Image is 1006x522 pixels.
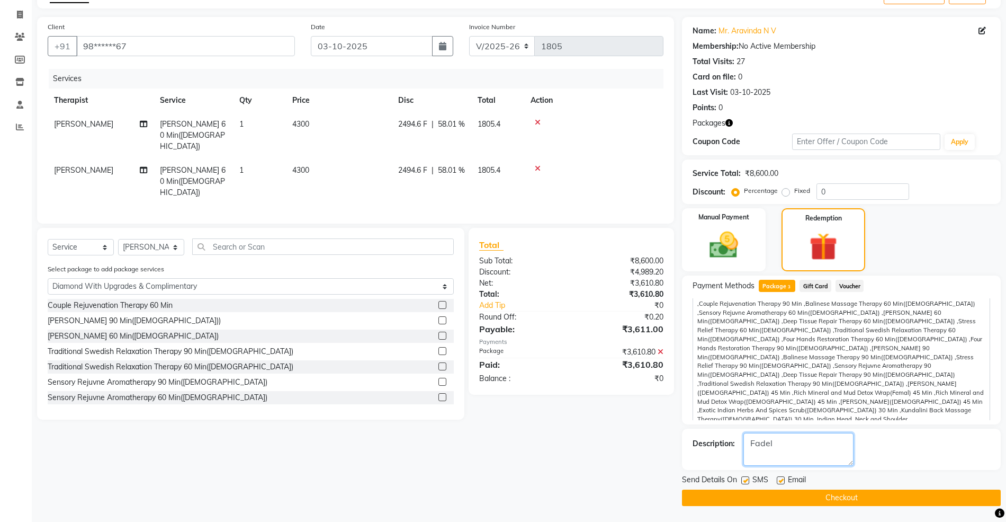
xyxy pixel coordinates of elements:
[571,358,671,371] div: ₹3,610.80
[471,255,571,267] div: Sub Total:
[693,168,741,179] div: Service Total:
[693,56,734,67] div: Total Visits:
[693,102,716,113] div: Points:
[571,347,671,358] div: ₹3,610.80
[54,119,113,129] span: [PERSON_NAME]
[698,213,749,222] label: Manual Payment
[697,398,983,414] span: [PERSON_NAME]([DEMOGRAPHIC_DATA]) 45 Min ,
[471,89,524,112] th: Total
[398,119,427,130] span: 2494.6 F
[736,56,745,67] div: 27
[478,165,500,175] span: 1805.4
[239,119,244,129] span: 1
[471,267,571,278] div: Discount:
[438,119,465,130] span: 58.01 %
[693,118,725,129] span: Packages
[697,380,957,396] span: [PERSON_NAME]([DEMOGRAPHIC_DATA]) 45 Min ,
[945,134,975,150] button: Apply
[311,22,325,32] label: Date
[48,89,154,112] th: Therapist
[571,323,671,335] div: ₹3,611.00
[730,87,770,98] div: 03-10-2025
[697,300,975,316] span: Balinese Massage Therapy 60 Min([DEMOGRAPHIC_DATA]) ,
[571,267,671,278] div: ₹4,989.20
[783,335,971,343] span: Four Hands Restoration Therapy 60 Min([DEMOGRAPHIC_DATA]) ,
[471,312,571,323] div: Round Off:
[469,22,515,32] label: Invoice Number
[48,300,173,311] div: Couple Rejuvenation Therapy 60 Min
[479,338,663,347] div: Payments
[697,309,941,325] span: [PERSON_NAME] 60 Min([DEMOGRAPHIC_DATA]) ,
[292,165,309,175] span: 4300
[432,165,434,176] span: |
[48,331,219,342] div: [PERSON_NAME] 60 Min([DEMOGRAPHIC_DATA])
[48,346,293,357] div: Traditional Swedish Relaxation Therapy 90 Min([DEMOGRAPHIC_DATA])
[693,87,728,98] div: Last Visit:
[588,300,672,311] div: ₹0
[693,41,990,52] div: No Active Membership
[292,119,309,129] span: 4300
[693,41,739,52] div: Membership:
[682,490,1001,506] button: Checkout
[392,89,471,112] th: Disc
[192,238,454,255] input: Search or Scan
[697,291,967,307] span: Four Hands Restoration Therapy 60 Min([DEMOGRAPHIC_DATA]) ,
[48,377,267,388] div: Sensory Rejuvne Aromatherapy 90 Min([DEMOGRAPHIC_DATA])
[233,89,286,112] th: Qty
[786,284,792,290] span: 3
[48,36,77,56] button: +91
[801,229,846,264] img: _gift.svg
[76,36,295,56] input: Search by Name/Mobile/Email/Code
[698,380,908,387] span: Traditional Swedish Relaxation Therapy 90 Min([DEMOGRAPHIC_DATA]) ,
[783,317,958,325] span: Deep Tissue Repair Therapy 60 Min([DEMOGRAPHIC_DATA]) ,
[693,25,716,37] div: Name:
[54,165,113,175] span: [PERSON_NAME]
[759,280,795,292] span: Package
[471,358,571,371] div: Paid:
[794,186,810,196] label: Fixed
[571,278,671,289] div: ₹3,610.80
[752,474,768,488] span: SMS
[478,119,500,129] span: 1805.4
[800,280,831,292] span: Gift Card
[693,187,725,198] div: Discount:
[697,353,974,370] span: Stress Relief Therapy 90 Min([DEMOGRAPHIC_DATA]) ,
[48,22,65,32] label: Client
[697,335,982,352] span: Four Hands Restoration Therapy 90 Min([DEMOGRAPHIC_DATA]) ,
[571,255,671,267] div: ₹8,600.00
[699,406,901,414] span: Exotic Indian Herbs And Spices Scrub([DEMOGRAPHIC_DATA]) 30 Min ,
[693,136,792,147] div: Coupon Code
[699,309,883,316] span: Sensory Rejuvne Aromatherapy 60 Min([DEMOGRAPHIC_DATA]) ,
[286,89,392,112] th: Price
[239,165,244,175] span: 1
[571,373,671,384] div: ₹0
[479,240,504,251] span: Total
[438,165,465,176] span: 58.01 %
[48,315,221,326] div: [PERSON_NAME] 90 Min([DEMOGRAPHIC_DATA]))
[792,134,941,150] input: Enter Offer / Coupon Code
[718,102,723,113] div: 0
[697,389,984,405] span: Rich Mineral and Mud Detox Wrap([DEMOGRAPHIC_DATA]) 45 Min ,
[693,72,736,83] div: Card on file:
[432,119,434,130] span: |
[471,323,571,335] div: Payable:
[160,165,226,197] span: [PERSON_NAME] 60 Min([DEMOGRAPHIC_DATA])
[805,214,842,223] label: Redemption
[398,165,427,176] span: 2494.6 F
[697,371,955,387] span: Deep Tissue Repair Therapy 90 Min([DEMOGRAPHIC_DATA]) ,
[524,89,663,112] th: Action
[699,300,805,307] span: Couple Rejuvenation Therapy 90 Min ,
[788,474,806,488] span: Email
[471,373,571,384] div: Balance :
[471,278,571,289] div: Net:
[48,392,267,403] div: Sensory Rejuvne Aromatherapy 60 Min([DEMOGRAPHIC_DATA])
[154,89,233,112] th: Service
[571,289,671,300] div: ₹3,610.80
[700,228,747,262] img: _cash.svg
[836,280,864,292] span: Voucher
[783,353,956,361] span: Balinese Massage Therapy 90 Min([DEMOGRAPHIC_DATA]) ,
[48,264,164,274] label: Select package to add package services
[49,69,671,89] div: Services
[160,119,226,151] span: [PERSON_NAME] 60 Min([DEMOGRAPHIC_DATA])
[471,347,571,358] div: Package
